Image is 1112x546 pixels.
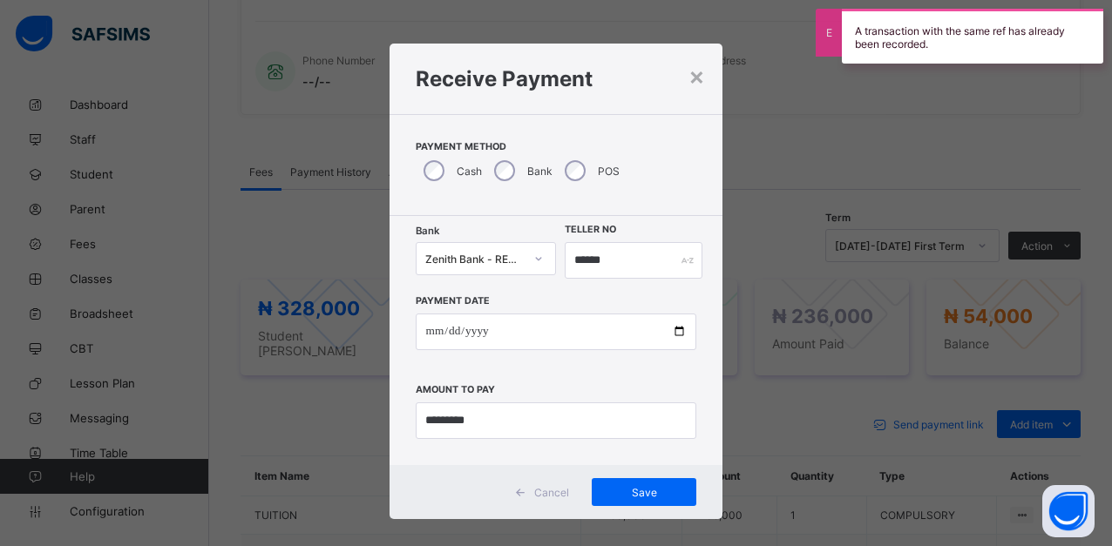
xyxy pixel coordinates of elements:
[605,486,683,499] span: Save
[527,165,553,178] label: Bank
[416,225,439,237] span: Bank
[416,384,495,395] label: Amount to pay
[842,9,1103,64] div: A transaction with the same ref has already been recorded.
[457,165,482,178] label: Cash
[1042,485,1095,537] button: Open asap
[688,61,705,91] div: ×
[565,224,616,235] label: Teller No
[598,165,620,178] label: POS
[416,66,697,91] h1: Receive Payment
[416,295,490,307] label: Payment Date
[425,253,524,266] div: Zenith Bank - REDEEMER TEAP INTERNATIONAL SCHOOL LTD
[534,486,569,499] span: Cancel
[416,141,697,152] span: Payment Method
